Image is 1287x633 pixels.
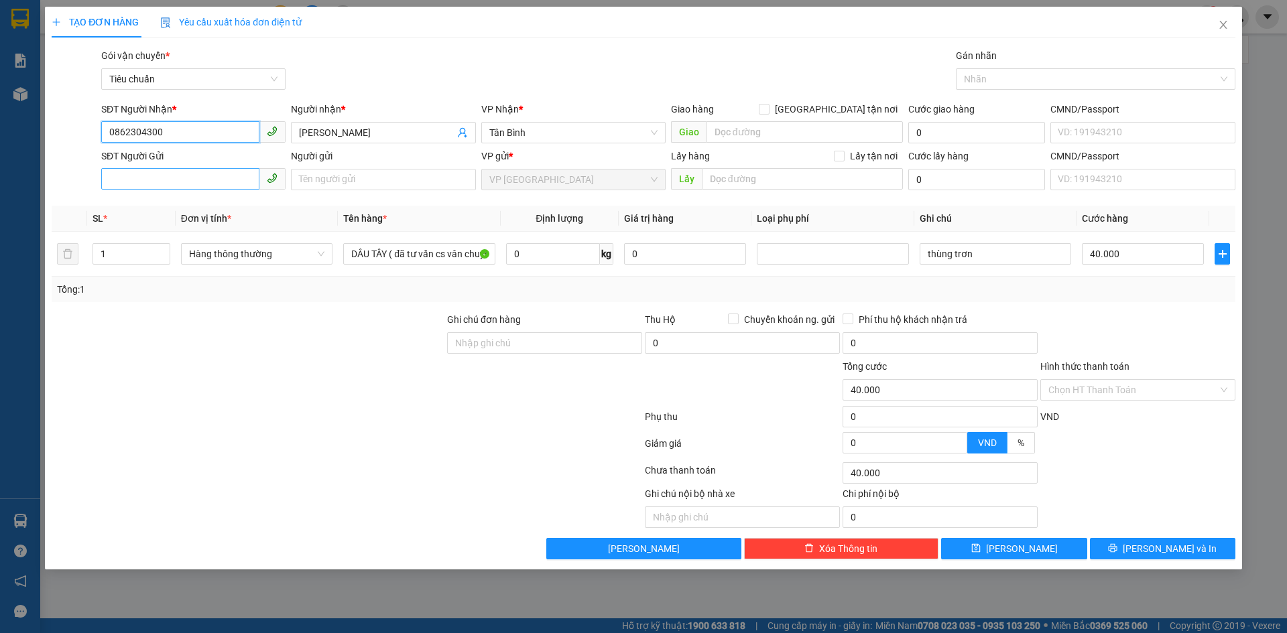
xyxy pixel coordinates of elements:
[608,541,680,556] span: [PERSON_NAME]
[160,17,302,27] span: Yêu cầu xuất hóa đơn điện tử
[66,7,196,36] span: VP [GEOGRAPHIC_DATA]
[66,7,196,36] span: Gửi:
[1123,541,1217,556] span: [PERSON_NAME] và In
[744,538,939,559] button: deleteXóa Thông tin
[1082,213,1128,224] span: Cước hàng
[267,126,278,137] span: phone
[189,244,324,264] span: Hàng thông thường
[1108,543,1117,554] span: printer
[101,102,286,117] div: SĐT Người Nhận
[1040,411,1059,422] span: VND
[447,314,521,325] label: Ghi chú đơn hàng
[267,173,278,184] span: phone
[101,149,286,163] div: SĐT Người Gửi
[1090,538,1235,559] button: printer[PERSON_NAME] và In
[819,541,877,556] span: Xóa Thông tin
[941,538,1087,559] button: save[PERSON_NAME]
[536,213,583,224] span: Định lượng
[843,486,1038,506] div: Chi phí nội bộ
[908,151,969,161] label: Cước lấy hàng
[52,17,139,27] span: TẠO ĐƠN HÀNG
[645,486,840,506] div: Ghi chú nội bộ nhà xe
[1218,19,1229,30] span: close
[1050,149,1235,163] div: CMND/Passport
[845,149,903,163] span: Lấy tận nơi
[600,243,613,265] span: kg
[19,97,170,169] strong: Nhận:
[643,436,841,460] div: Giảm giá
[78,78,156,89] span: 16:09:23 [DATE]
[1050,102,1235,117] div: CMND/Passport
[1215,249,1229,259] span: plus
[908,122,1045,143] input: Cước giao hàng
[971,543,981,554] span: save
[914,206,1077,232] th: Ghi chú
[908,169,1045,190] input: Cước lấy hàng
[645,506,840,528] input: Nhập ghi chú
[57,282,497,297] div: Tổng: 1
[843,361,887,372] span: Tổng cước
[291,149,475,163] div: Người gửi
[57,243,78,265] button: delete
[66,40,171,51] span: chị Cúc - 0834203565
[489,123,658,143] span: Tân Bình
[671,168,702,190] span: Lấy
[643,463,841,486] div: Chưa thanh toán
[291,102,475,117] div: Người nhận
[702,168,903,190] input: Dọc đường
[804,543,814,554] span: delete
[1215,243,1229,265] button: plus
[447,332,642,354] input: Ghi chú đơn hàng
[52,17,61,27] span: plus
[986,541,1058,556] span: [PERSON_NAME]
[66,54,164,89] span: VPĐL1109250002 -
[1018,437,1024,448] span: %
[707,121,903,143] input: Dọc đường
[109,69,278,89] span: Tiêu chuẩn
[645,314,676,325] span: Thu Hộ
[457,127,468,138] span: user-add
[181,213,231,224] span: Đơn vị tính
[546,538,741,559] button: [PERSON_NAME]
[93,213,103,224] span: SL
[1040,361,1129,372] label: Hình thức thanh toán
[624,213,674,224] span: Giá trị hàng
[956,50,997,61] label: Gán nhãn
[643,409,841,433] div: Phụ thu
[343,213,387,224] span: Tên hàng
[671,121,707,143] span: Giao
[671,104,714,115] span: Giao hàng
[66,66,164,89] span: quynhanh.tienoanh - In:
[489,169,658,190] span: VP Đà Lạt
[343,243,495,265] input: VD: Bàn, Ghế
[908,104,975,115] label: Cước giao hàng
[1205,7,1242,44] button: Close
[481,149,666,163] div: VP gửi
[751,206,914,232] th: Loại phụ phí
[770,102,903,117] span: [GEOGRAPHIC_DATA] tận nơi
[101,50,170,61] span: Gói vận chuyển
[853,312,973,327] span: Phí thu hộ khách nhận trả
[739,312,840,327] span: Chuyển khoản ng. gửi
[160,17,171,28] img: icon
[978,437,997,448] span: VND
[920,243,1071,265] input: Ghi Chú
[671,151,710,161] span: Lấy hàng
[624,243,746,265] input: 0
[481,104,519,115] span: VP Nhận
